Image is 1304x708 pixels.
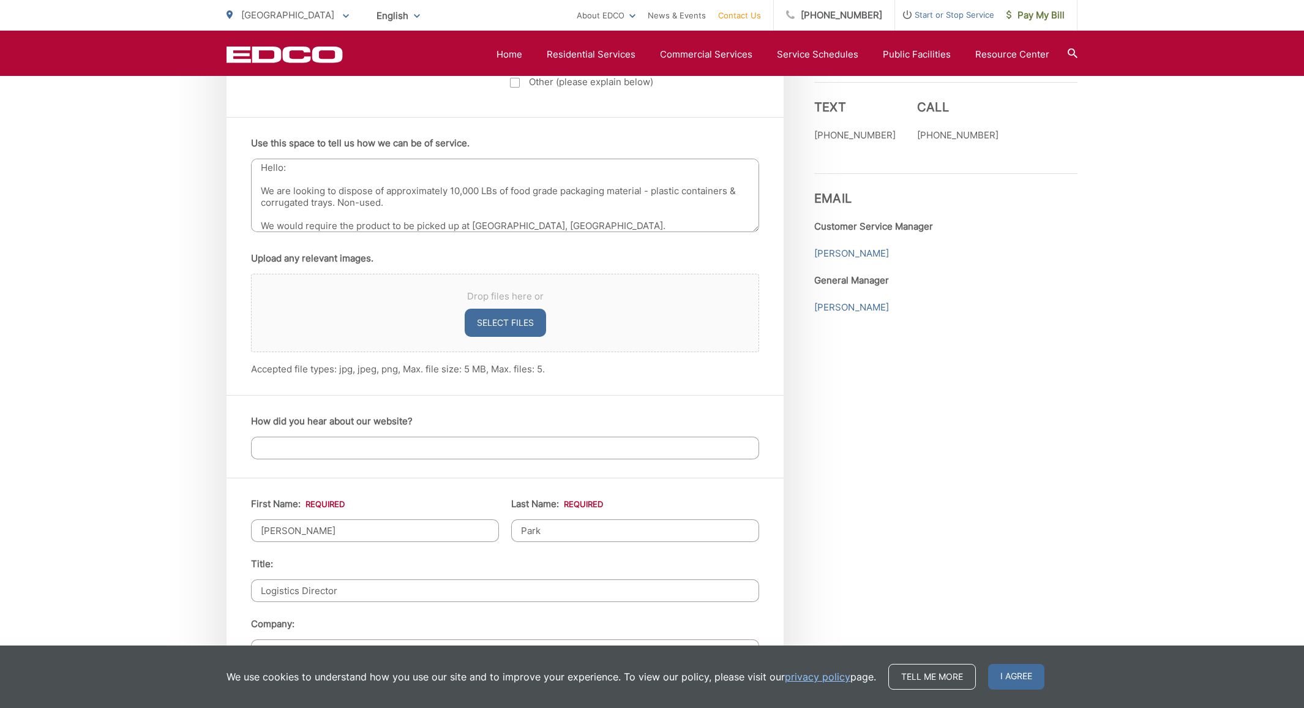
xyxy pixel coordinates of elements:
[883,47,951,62] a: Public Facilities
[251,138,470,149] label: Use this space to tell us how we can be of service.
[814,128,896,143] p: [PHONE_NUMBER]
[814,300,889,315] a: [PERSON_NAME]
[577,8,635,23] a: About EDCO
[718,8,761,23] a: Contact Us
[241,9,334,21] span: [GEOGRAPHIC_DATA]
[266,289,744,304] span: Drop files here or
[251,499,345,510] label: First Name:
[251,416,413,427] label: How did you hear about our website?
[648,8,706,23] a: News & Events
[251,619,294,630] label: Company:
[814,220,933,232] strong: Customer Service Manager
[988,664,1044,690] span: I agree
[888,664,976,690] a: Tell me more
[547,47,635,62] a: Residential Services
[777,47,858,62] a: Service Schedules
[660,47,752,62] a: Commercial Services
[917,128,999,143] p: [PHONE_NUMBER]
[465,309,546,337] button: select files, upload any relevant images.
[814,173,1077,206] h3: Email
[785,669,850,684] a: privacy policy
[510,75,744,89] label: Other (please explain below)
[511,499,603,510] label: Last Name:
[975,47,1049,62] a: Resource Center
[251,253,373,264] label: Upload any relevant images.
[814,100,896,115] h3: Text
[227,669,876,684] p: We use cookies to understand how you use our site and to improve your experience. To view our pol...
[917,100,999,115] h3: Call
[814,274,889,286] strong: General Manager
[814,246,889,261] a: [PERSON_NAME]
[496,47,522,62] a: Home
[251,559,273,570] label: Title:
[367,5,429,26] span: English
[1006,8,1065,23] span: Pay My Bill
[251,363,545,375] span: Accepted file types: jpg, jpeg, png, Max. file size: 5 MB, Max. files: 5.
[227,46,343,63] a: EDCD logo. Return to the homepage.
